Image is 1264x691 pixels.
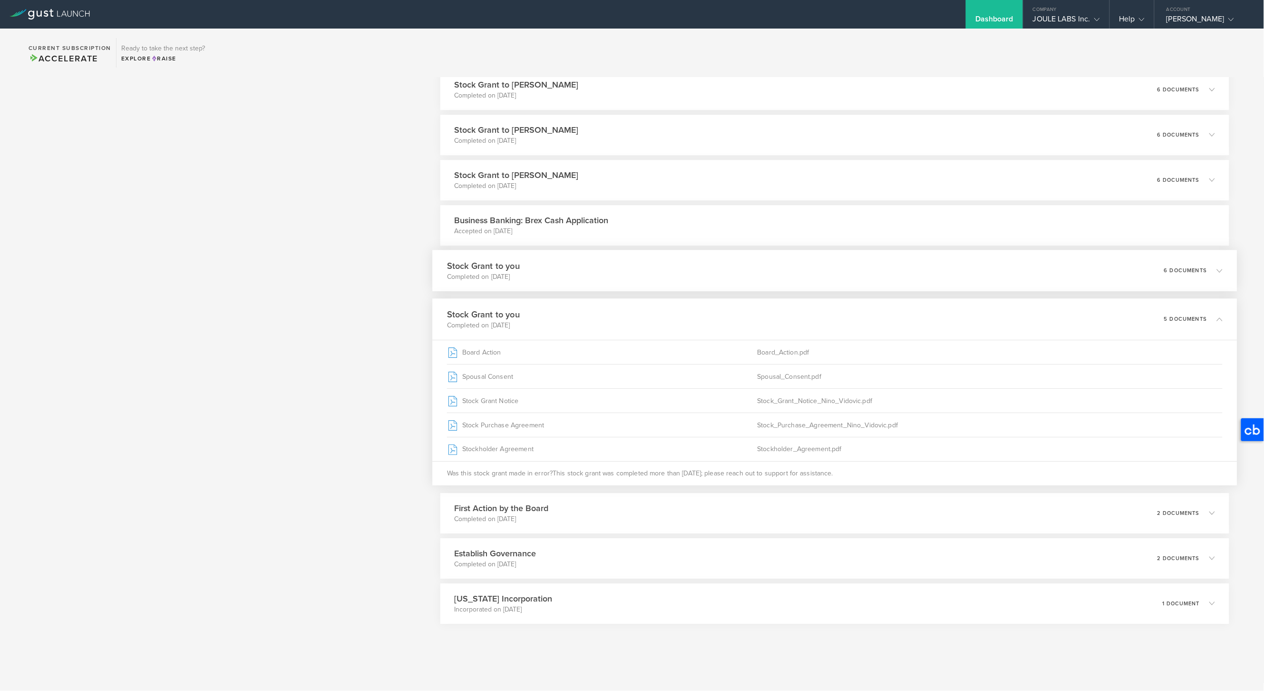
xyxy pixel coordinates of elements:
h3: Stock Grant to you [447,308,520,321]
span: Accelerate [29,53,98,64]
p: 6 documents [1157,87,1200,92]
div: Stockholder Agreement [447,437,758,461]
div: Dashboard [975,14,1013,29]
div: Spousal_Consent.pdf [757,364,1223,388]
h3: Stock Grant to [PERSON_NAME] [455,79,579,91]
div: [PERSON_NAME] [1167,14,1247,29]
div: Ready to take the next step?ExploreRaise [116,38,210,68]
p: Completed on [DATE] [455,91,579,100]
div: Spousal Consent [447,364,758,388]
span: Raise [151,55,176,62]
p: Completed on [DATE] [455,560,536,569]
p: 6 documents [1157,178,1200,183]
h3: Stock Grant to [PERSON_NAME] [455,169,579,181]
span: This stock grant was completed more than [DATE]; please reach out to support for assistance. [553,468,833,478]
div: Explore [121,54,205,63]
iframe: Chat Widget [1216,645,1264,691]
div: JOULE LABS Inc. [1033,14,1100,29]
div: Was this stock grant made in error? [432,461,1237,485]
p: 6 documents [1157,132,1200,138]
p: 6 documents [1164,267,1207,273]
p: 2 documents [1157,556,1200,561]
p: 5 documents [1164,316,1207,321]
h2: Current Subscription [29,45,111,51]
p: Incorporated on [DATE] [455,605,553,614]
div: Stockholder_Agreement.pdf [757,437,1223,461]
h3: Establish Governance [455,547,536,560]
p: Completed on [DATE] [447,320,520,330]
h3: First Action by the Board [455,502,549,514]
p: Completed on [DATE] [455,181,579,191]
p: 1 document [1163,601,1200,606]
p: 2 documents [1157,511,1200,516]
div: Help [1119,14,1145,29]
div: Board_Action.pdf [757,340,1223,364]
div: Board Action [447,340,758,364]
p: Accepted on [DATE] [455,227,609,236]
p: Completed on [DATE] [455,136,579,146]
div: Stock Grant Notice [447,388,758,412]
p: Completed on [DATE] [455,514,549,524]
div: Stock Purchase Agreement [447,413,758,436]
h3: Stock Grant to [PERSON_NAME] [455,124,579,136]
h3: [US_STATE] Incorporation [455,592,553,605]
h3: Business Banking: Brex Cash Application [455,214,609,227]
h3: Stock Grant to you [447,259,520,272]
div: Stock_Purchase_Agreement_Nino_Vidovic.pdf [757,413,1223,436]
p: Completed on [DATE] [447,272,520,281]
h3: Ready to take the next step? [121,45,205,52]
div: Stock_Grant_Notice_Nino_Vidovic.pdf [757,388,1223,412]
